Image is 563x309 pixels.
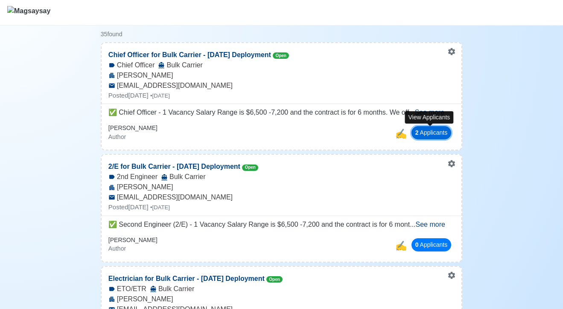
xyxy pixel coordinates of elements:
[108,124,158,132] h6: [PERSON_NAME]
[7,6,50,21] img: Magsaysay
[108,237,158,244] h6: [PERSON_NAME]
[117,60,155,70] span: Chief Officer
[411,126,452,139] button: 2 Applicants
[102,202,461,212] div: Posted [DATE]
[415,129,419,136] span: 2
[273,52,289,59] span: Open
[102,81,461,91] div: [EMAIL_ADDRESS][DOMAIN_NAME]
[242,165,258,171] span: Open
[102,91,461,101] div: Posted [DATE]
[395,128,407,139] span: copy
[117,284,146,294] span: ETO/ETR
[102,155,265,172] p: 2/E for Bulk Carrier - [DATE] Deployment
[411,238,452,251] button: 0 Applicants
[117,172,158,182] span: 2nd Engineer
[410,221,445,228] span: ...
[102,192,461,202] div: [EMAIL_ADDRESS][DOMAIN_NAME]
[102,182,461,192] div: [PERSON_NAME]
[102,294,461,304] div: [PERSON_NAME]
[108,245,126,252] small: Author
[150,204,170,211] small: • [DATE]
[108,221,410,228] span: ✅ Second Engineer (2/E) - 1 Vacancy Salary Range is $6,500 -7,200 and the contract is for 6 mont
[102,70,461,81] div: [PERSON_NAME]
[395,240,407,251] span: copy
[7,0,51,25] button: Magsaysay
[150,284,194,294] div: Bulk Carrier
[393,124,408,143] button: copy
[108,109,409,116] span: ✅ Chief Officer - 1 Vacancy Salary Range is $6,500 -7,200 and the contract is for 6 months. We off
[102,267,289,284] p: Electrician for Bulk Carrier - [DATE] Deployment
[150,92,170,99] small: • [DATE]
[102,43,296,60] p: Chief Officer for Bulk Carrier - [DATE] Deployment
[266,276,283,283] span: Open
[161,172,205,182] div: Bulk Carrier
[393,237,408,255] button: copy
[158,60,202,70] div: Bulk Carrier
[108,133,126,140] small: Author
[405,111,454,124] div: View Applicants
[415,241,419,248] span: 0
[101,30,462,39] div: 35 found
[415,221,445,228] span: See more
